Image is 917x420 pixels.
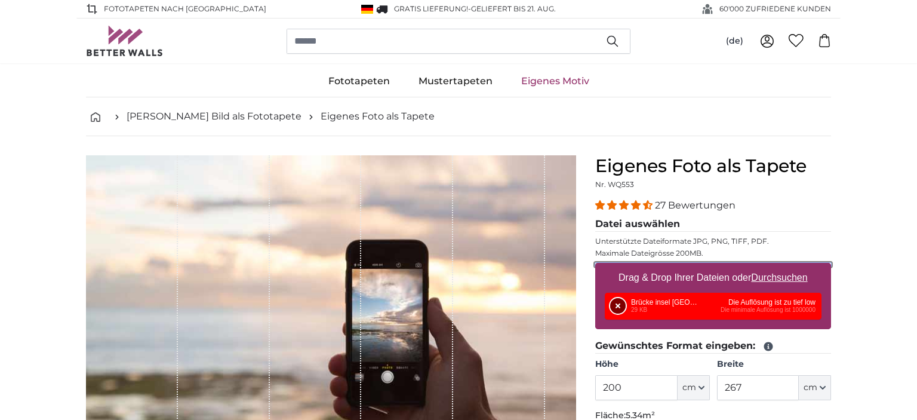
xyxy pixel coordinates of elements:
a: [PERSON_NAME] Bild als Fototapete [127,109,301,124]
span: GRATIS Lieferung! [394,4,468,13]
h1: Eigenes Foto als Tapete [595,155,831,177]
legend: Gewünschtes Format eingeben: [595,339,831,354]
label: Breite [717,358,831,370]
p: Unterstützte Dateiformate JPG, PNG, TIFF, PDF. [595,237,831,246]
u: Durchsuchen [752,272,808,283]
span: cm [804,382,817,394]
label: Drag & Drop Ihrer Dateien oder [614,266,813,290]
button: cm [799,375,831,400]
span: - [468,4,556,13]
nav: breadcrumbs [86,97,831,136]
a: Eigenes Foto als Tapete [321,109,435,124]
a: Eigenes Motiv [507,66,604,97]
span: cm [682,382,696,394]
span: Fototapeten nach [GEOGRAPHIC_DATA] [104,4,266,14]
span: 27 Bewertungen [655,200,736,211]
button: cm [678,375,710,400]
img: Betterwalls [86,26,164,56]
label: Höhe [595,358,709,370]
a: Fototapeten [314,66,404,97]
a: Mustertapeten [404,66,507,97]
button: (de) [716,30,753,52]
span: Geliefert bis 21. Aug. [471,4,556,13]
p: Maximale Dateigrösse 200MB. [595,249,831,258]
span: 4.41 stars [595,200,655,211]
span: 60'000 ZUFRIEDENE KUNDEN [719,4,831,14]
img: Deutschland [361,5,373,14]
legend: Datei auswählen [595,217,831,232]
span: Nr. WQ553 [595,180,634,189]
